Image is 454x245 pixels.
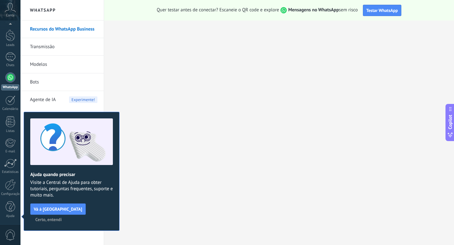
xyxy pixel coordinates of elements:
li: Transmissão [20,38,104,56]
div: E-mail [1,150,20,154]
div: Ajuda [1,214,20,218]
a: Agente de IAExperimente! [30,91,97,109]
li: Modelos [20,56,104,73]
a: Transmissão [30,38,97,56]
li: Agente de IA [20,91,104,108]
div: Chats [1,63,20,67]
span: Certo, entendi [35,217,62,222]
li: Bots [20,73,104,91]
button: Vá à [GEOGRAPHIC_DATA] [30,203,86,215]
span: Copilot [447,115,453,129]
div: Leads [1,43,20,47]
li: Recursos do WhatsApp Business [20,20,104,38]
button: Certo, entendi [32,215,65,224]
span: Vá à [GEOGRAPHIC_DATA] [34,207,82,211]
a: Bots [30,73,97,91]
div: Configurações [1,192,20,196]
h2: Ajuda quando precisar [30,172,113,178]
span: Agente de IA [30,91,56,109]
a: Modelos [30,56,97,73]
span: Visite a Central de Ajuda para obter tutoriais, perguntas frequentes, suporte e muito mais. [30,179,113,198]
a: Recursos do WhatsApp Business [30,20,97,38]
span: Conta [6,14,15,18]
button: Testar WhatsApp [363,5,401,16]
div: Estatísticas [1,170,20,174]
div: Calendário [1,107,20,111]
div: WhatsApp [1,84,19,90]
span: Experimente! [69,96,97,103]
strong: Mensagens no WhatsApp [288,7,339,13]
div: Listas [1,129,20,133]
span: Testar WhatsApp [366,8,398,13]
span: Quer testar antes de conectar? Escaneie o QR code e explore sem risco [157,7,358,14]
